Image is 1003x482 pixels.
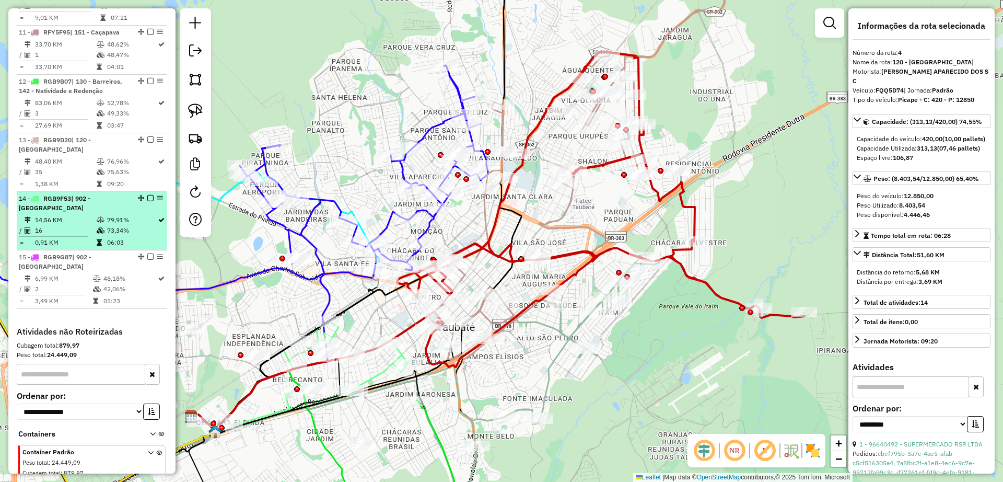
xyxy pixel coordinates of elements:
[19,194,90,212] span: 14 -
[831,451,846,467] a: Zoom out
[97,169,104,175] i: % de utilização da cubagem
[34,215,96,225] td: 14,56 KM
[188,72,203,87] img: Selecionar atividades - polígono
[185,13,206,36] a: Nova sessão e pesquisa
[107,225,157,236] td: 73,34%
[967,416,984,432] button: Ordem crescente
[898,96,974,104] strong: Picape - C: 420 - P: 12850
[97,64,102,70] i: Tempo total em rota
[524,254,551,264] div: Atividade não roteirizada - SANDRO LORENA
[349,440,376,450] div: Atividade não roteirizada - HELIO ALENCAR DOS SA
[853,362,990,372] h4: Atividades
[905,318,918,326] strong: 0,00
[34,179,96,189] td: 1,38 KM
[609,71,635,82] div: Atividade não roteirizada - FRANCISCO SILVA
[188,131,203,145] img: Criar rota
[178,324,204,335] div: Atividade não roteirizada - PRISCILA DA SILVA FE
[19,237,24,248] td: =
[662,474,664,481] span: |
[19,50,24,60] td: /
[100,15,106,21] i: Tempo total em rota
[107,120,157,131] td: 03:47
[857,192,934,200] span: Peso do veículo:
[34,98,96,108] td: 83,06 KM
[97,122,102,129] i: Tempo total em rota
[34,120,96,131] td: 27,69 KM
[157,254,163,260] em: Opções
[157,78,163,84] em: Opções
[692,438,717,463] span: Ocultar deslocamento
[636,474,661,481] a: Leaflet
[49,459,50,466] span: :
[864,250,944,260] div: Distância Total:
[19,28,120,36] span: 11 -
[853,228,990,242] a: Tempo total em rota: 06:28
[97,181,102,187] i: Tempo total em rota
[804,442,821,459] img: Exibir/Ocultar setores
[184,410,198,423] img: CDD Taubaté
[917,251,944,259] span: 51,60 KM
[853,171,990,185] a: Peso: (8.403,54/12.850,00) 65,40%
[52,459,80,466] span: 24.449,09
[17,389,167,402] label: Ordenar por:
[19,225,24,236] td: /
[19,136,91,153] span: | 120 - [GEOGRAPHIC_DATA]
[43,194,71,202] span: RGB9F53
[19,296,24,306] td: =
[18,429,136,440] span: Containers
[25,41,31,48] i: Distância Total
[103,284,157,294] td: 42,06%
[47,351,77,359] strong: 24.449,09
[93,276,101,282] i: % de utilização do peso
[876,86,904,94] strong: FQQ5D74
[147,254,154,260] em: Finalizar rota
[188,104,203,118] img: Selecionar atividades - laço
[17,341,167,350] div: Cubagem total:
[93,298,98,304] i: Tempo total em rota
[157,136,163,143] em: Opções
[97,239,102,246] i: Tempo total em rota
[34,284,92,294] td: 2
[34,156,96,167] td: 48,40 KM
[138,195,144,201] em: Alterar sequência das rotas
[394,213,421,224] div: Atividade não roteirizada - ASSADOS E CIA
[103,273,157,284] td: 48,18%
[185,181,206,205] a: Reroteirizar Sessão
[107,39,157,50] td: 48,62%
[853,21,990,31] h4: Informações da rota selecionada
[19,253,91,270] span: | 902 - [GEOGRAPHIC_DATA]
[857,210,986,220] div: Peso disponível:
[831,435,846,451] a: Zoom in
[491,146,517,157] div: Atividade não roteirizada - WR DE FREITAS E FREI
[147,78,154,84] em: Finalizar rota
[19,13,24,23] td: =
[853,130,990,167] div: Capacidade: (313,13/420,00) 74,55%
[853,314,990,328] a: Total de itens:0,00
[97,52,104,58] i: % de utilização da cubagem
[34,13,100,23] td: 9,01 KM
[107,98,157,108] td: 52,78%
[103,296,157,306] td: 01:23
[97,41,104,48] i: % de utilização do peso
[93,286,101,292] i: % de utilização da cubagem
[229,168,255,179] div: Atividade não roteirizada - ADEGA DOS AMIGOS
[107,50,157,60] td: 48,47%
[465,331,492,342] div: Atividade não roteirizada - LUIZ FERNANDO
[25,110,31,117] i: Total de Atividades
[853,95,990,105] div: Tipo do veículo:
[835,452,842,465] span: −
[25,286,31,292] i: Total de Atividades
[70,28,120,36] span: | 151 - Caçapava
[25,100,31,106] i: Distância Total
[184,127,207,150] a: Criar rota
[107,215,157,225] td: 79,91%
[853,334,990,348] a: Jornada Motorista: 09:20
[19,77,122,95] span: 12 -
[571,89,597,100] div: Atividade não roteirizada - ROSALINA DOS SANTOS
[853,58,990,67] div: Nome da rota:
[853,402,990,415] label: Ordenar por:
[864,337,938,346] div: Jornada Motorista: 09:20
[34,50,96,60] td: 1
[853,114,990,128] a: Capacidade: (313,13/420,00) 74,55%
[819,13,840,33] a: Exibir filtros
